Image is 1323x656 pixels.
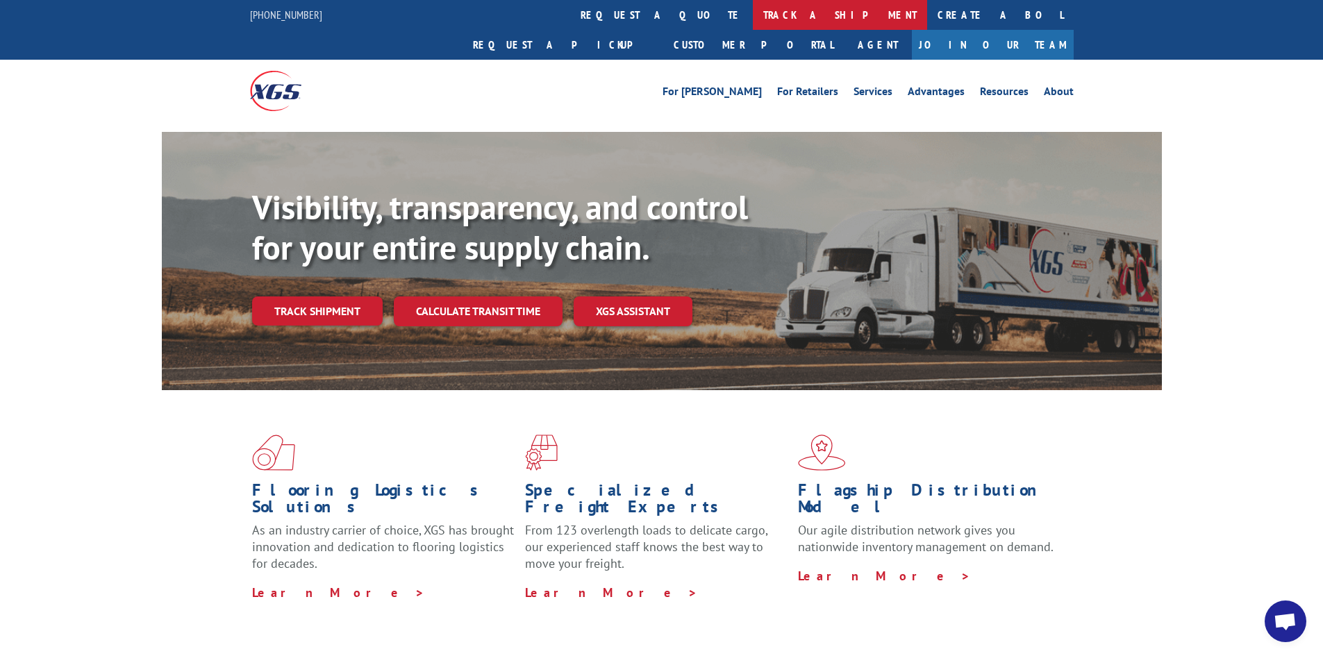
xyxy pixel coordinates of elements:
[252,482,515,522] h1: Flooring Logistics Solutions
[798,435,846,471] img: xgs-icon-flagship-distribution-model-red
[250,8,322,22] a: [PHONE_NUMBER]
[252,435,295,471] img: xgs-icon-total-supply-chain-intelligence-red
[777,86,838,101] a: For Retailers
[574,296,692,326] a: XGS ASSISTANT
[908,86,965,101] a: Advantages
[798,522,1054,555] span: Our agile distribution network gives you nationwide inventory management on demand.
[463,30,663,60] a: Request a pickup
[1265,600,1306,642] a: Open chat
[252,296,383,326] a: Track shipment
[252,584,425,600] a: Learn More >
[798,568,971,584] a: Learn More >
[525,522,788,584] p: From 123 overlength loads to delicate cargo, our experienced staff knows the best way to move you...
[663,30,844,60] a: Customer Portal
[980,86,1029,101] a: Resources
[1044,86,1074,101] a: About
[854,86,892,101] a: Services
[394,296,563,326] a: Calculate transit time
[798,482,1060,522] h1: Flagship Distribution Model
[252,522,514,571] span: As an industry carrier of choice, XGS has brought innovation and dedication to flooring logistics...
[912,30,1074,60] a: Join Our Team
[252,185,748,269] b: Visibility, transparency, and control for your entire supply chain.
[525,482,788,522] h1: Specialized Freight Experts
[525,435,558,471] img: xgs-icon-focused-on-flooring-red
[525,584,698,600] a: Learn More >
[663,86,762,101] a: For [PERSON_NAME]
[844,30,912,60] a: Agent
